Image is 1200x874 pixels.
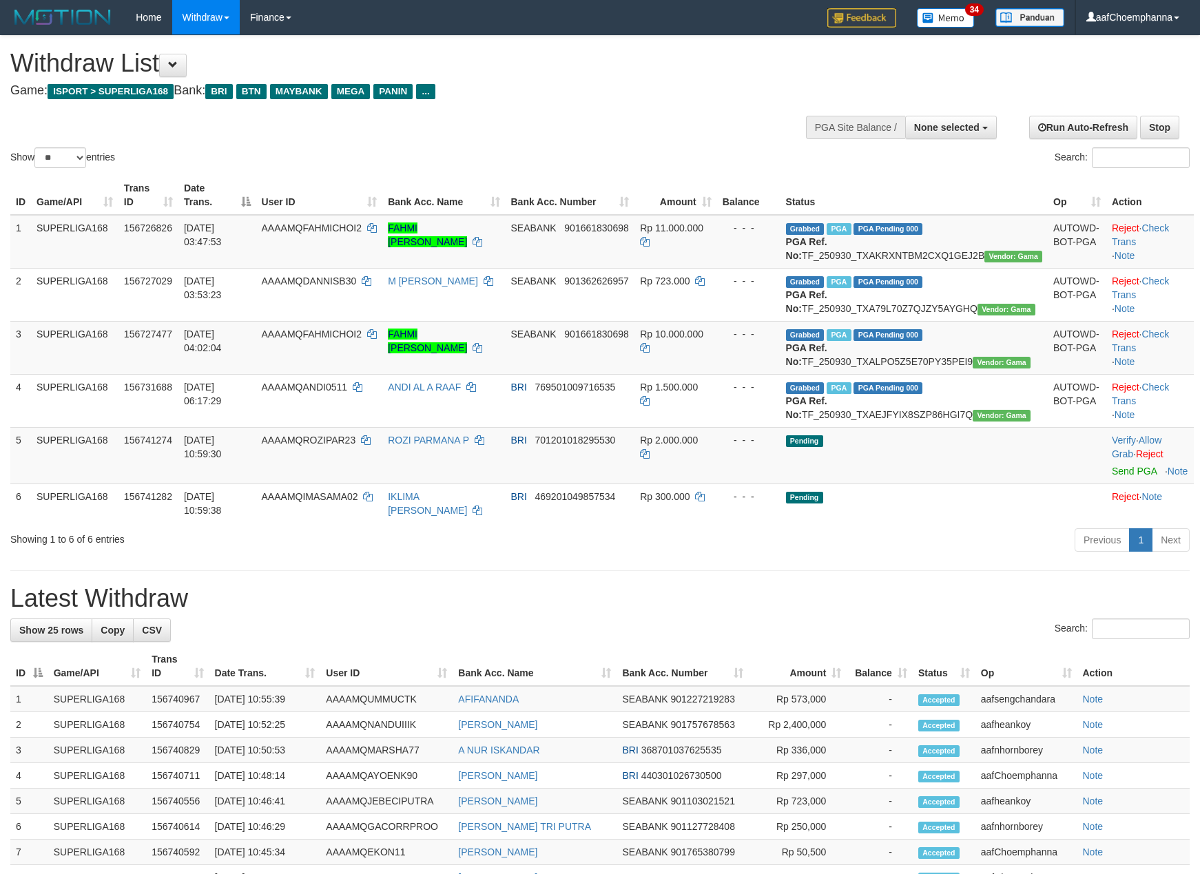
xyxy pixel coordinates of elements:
[984,251,1042,262] span: Vendor URL: https://trx31.1velocity.biz
[458,745,539,756] a: A NUR ISKANDAR
[506,176,635,215] th: Bank Acc. Number: activate to sort column ascending
[511,329,557,340] span: SEABANK
[1048,374,1106,427] td: AUTOWD-BOT-PGA
[1083,770,1104,781] a: Note
[827,276,851,288] span: Marked by aafandaneth
[10,374,31,427] td: 4
[749,647,847,686] th: Amount: activate to sort column ascending
[827,223,851,235] span: Marked by aafandaneth
[622,745,638,756] span: BRI
[1106,374,1194,427] td: · ·
[1115,250,1135,261] a: Note
[786,435,823,447] span: Pending
[1112,222,1169,247] a: Check Trans
[1152,528,1190,552] a: Next
[10,712,48,738] td: 2
[48,712,146,738] td: SUPERLIGA168
[10,618,92,642] a: Show 25 rows
[973,410,1031,422] span: Vendor URL: https://trx31.1velocity.biz
[320,789,453,814] td: AAAAMQJEBECIPUTRA
[854,223,922,235] span: PGA Pending
[1136,448,1163,459] a: Reject
[511,435,527,446] span: BRI
[262,435,356,446] span: AAAAMQROZIPAR23
[1141,491,1162,502] a: Note
[827,382,851,394] span: Marked by aafromsomean
[184,491,222,516] span: [DATE] 10:59:38
[1029,116,1137,139] a: Run Auto-Refresh
[640,222,703,233] span: Rp 11.000.000
[10,840,48,865] td: 7
[209,712,321,738] td: [DATE] 10:52:25
[10,585,1190,612] h1: Latest Withdraw
[388,491,467,516] a: IKLIMA [PERSON_NAME]
[786,342,827,367] b: PGA Ref. No:
[918,847,960,859] span: Accepted
[10,321,31,374] td: 3
[1112,275,1139,287] a: Reject
[133,618,171,642] a: CSV
[723,490,775,503] div: - - -
[320,647,453,686] th: User ID: activate to sort column ascending
[262,329,362,340] span: AAAAMQFAHMICHOI2
[146,647,209,686] th: Trans ID: activate to sort column ascending
[458,694,519,705] a: AFIFANANDA
[146,738,209,763] td: 156740829
[1048,176,1106,215] th: Op: activate to sort column ascending
[975,647,1077,686] th: Op: activate to sort column ascending
[124,222,172,233] span: 156726826
[723,221,775,235] div: - - -
[373,84,413,99] span: PANIN
[10,483,31,523] td: 6
[92,618,134,642] a: Copy
[847,840,913,865] td: -
[847,738,913,763] td: -
[786,289,827,314] b: PGA Ref. No:
[31,215,118,269] td: SUPERLIGA168
[453,647,617,686] th: Bank Acc. Name: activate to sort column ascending
[1106,268,1194,321] td: · ·
[1083,745,1104,756] a: Note
[847,814,913,840] td: -
[10,527,490,546] div: Showing 1 to 6 of 6 entries
[1112,275,1169,300] a: Check Trans
[975,712,1077,738] td: aafheankoy
[995,8,1064,27] img: panduan.png
[124,435,172,446] span: 156741274
[827,329,851,341] span: Marked by aafandaneth
[31,427,118,483] td: SUPERLIGA168
[10,427,31,483] td: 5
[320,814,453,840] td: AAAAMQGACORRPROO
[10,647,48,686] th: ID: activate to sort column descending
[1115,303,1135,314] a: Note
[786,492,823,503] span: Pending
[1112,222,1139,233] a: Reject
[847,647,913,686] th: Balance: activate to sort column ascending
[146,840,209,865] td: 156740592
[1075,528,1130,552] a: Previous
[670,821,734,832] span: Copy 901127728408 to clipboard
[1083,719,1104,730] a: Note
[1048,321,1106,374] td: AUTOWD-BOT-PGA
[1106,321,1194,374] td: · ·
[622,821,668,832] span: SEABANK
[918,745,960,757] span: Accepted
[101,625,125,636] span: Copy
[262,275,357,287] span: AAAAMQDANNISB30
[142,625,162,636] span: CSV
[1112,466,1157,477] a: Send PGA
[124,382,172,393] span: 156731688
[918,771,960,782] span: Accepted
[535,382,616,393] span: Copy 769501009716535 to clipboard
[749,686,847,712] td: Rp 573,000
[1048,215,1106,269] td: AUTOWD-BOT-PGA
[262,382,348,393] span: AAAAMQANDI0511
[1055,147,1190,168] label: Search:
[975,686,1077,712] td: aafsengchandara
[786,236,827,261] b: PGA Ref. No:
[749,814,847,840] td: Rp 250,000
[975,789,1077,814] td: aafheankoy
[458,846,537,857] a: [PERSON_NAME]
[1106,215,1194,269] td: · ·
[1083,795,1104,807] a: Note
